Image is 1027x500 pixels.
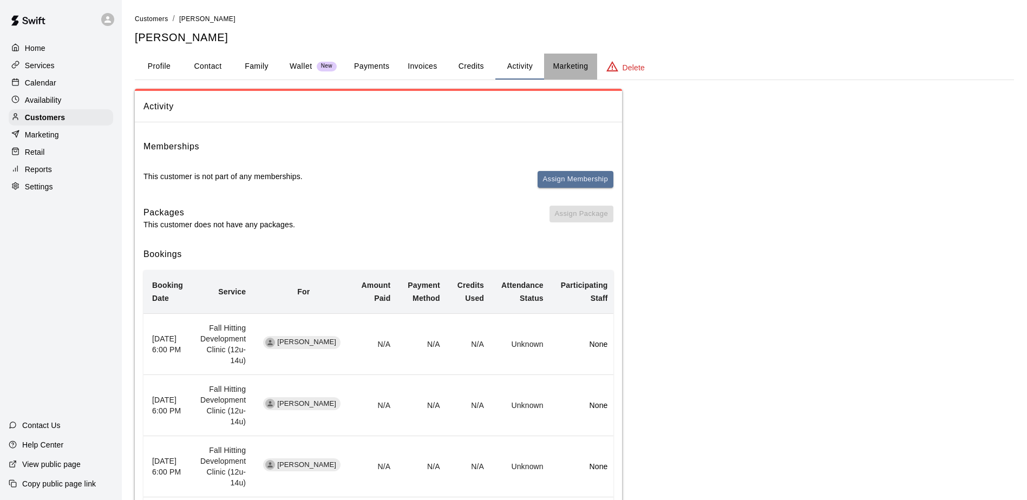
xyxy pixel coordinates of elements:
[447,54,495,80] button: Credits
[143,171,303,182] p: This customer is not part of any memberships.
[184,54,232,80] button: Contact
[143,140,199,154] h6: Memberships
[9,127,113,143] a: Marketing
[273,399,341,409] span: [PERSON_NAME]
[550,206,613,231] span: You don't have any packages
[353,313,400,374] td: N/A
[9,40,113,56] a: Home
[273,460,341,470] span: [PERSON_NAME]
[9,179,113,195] a: Settings
[135,54,1014,80] div: basic tabs example
[457,281,484,302] b: Credits Used
[297,287,310,296] b: For
[493,313,552,374] td: Unknown
[192,375,254,436] td: Fall Hitting Development Clinic (12u-14u)
[398,54,447,80] button: Invoices
[25,95,62,106] p: Availability
[353,436,400,497] td: N/A
[273,337,341,347] span: [PERSON_NAME]
[143,247,613,261] h6: Bookings
[501,281,544,302] b: Attendance Status
[179,15,236,23] span: [PERSON_NAME]
[192,313,254,374] td: Fall Hitting Development Clinic (12u-14u)
[493,375,552,436] td: Unknown
[135,13,1014,25] nav: breadcrumb
[22,459,81,470] p: View public page
[25,129,59,140] p: Marketing
[25,60,55,71] p: Services
[232,54,281,80] button: Family
[561,400,608,411] p: None
[9,161,113,177] a: Reports
[143,313,192,374] th: [DATE] 6:00 PM
[362,281,391,302] b: Amount Paid
[218,287,246,296] b: Service
[25,77,56,88] p: Calendar
[143,219,295,230] p: This customer does not have any packages.
[143,375,192,436] th: [DATE] 6:00 PM
[135,54,184,80] button: Profile
[152,281,183,302] b: Booking Date
[25,147,45,157] p: Retail
[408,281,440,302] b: Payment Method
[399,375,448,436] td: N/A
[135,14,168,23] a: Customers
[399,313,448,374] td: N/A
[143,100,613,114] span: Activity
[143,436,192,497] th: [DATE] 6:00 PM
[22,420,61,431] p: Contact Us
[9,75,113,91] a: Calendar
[345,54,398,80] button: Payments
[544,54,597,80] button: Marketing
[449,436,493,497] td: N/A
[353,375,400,436] td: N/A
[173,13,175,24] li: /
[22,478,96,489] p: Copy public page link
[495,54,544,80] button: Activity
[561,339,608,350] p: None
[22,439,63,450] p: Help Center
[9,109,113,126] a: Customers
[135,15,168,23] span: Customers
[143,206,295,220] h6: Packages
[449,313,493,374] td: N/A
[265,399,275,409] div: Bo Valentine
[265,338,275,347] div: Bo Valentine
[265,460,275,470] div: Bo Valentine
[449,375,493,436] td: N/A
[317,63,337,70] span: New
[290,61,312,72] p: Wallet
[135,30,1014,45] h5: [PERSON_NAME]
[9,57,113,74] a: Services
[561,281,608,302] b: Participating Staff
[9,144,113,160] a: Retail
[493,436,552,497] td: Unknown
[25,43,45,54] p: Home
[9,92,113,108] a: Availability
[561,461,608,472] p: None
[538,171,613,188] button: Assign Membership
[192,436,254,497] td: Fall Hitting Development Clinic (12u-14u)
[399,436,448,497] td: N/A
[25,181,53,192] p: Settings
[25,164,52,175] p: Reports
[623,62,645,73] p: Delete
[25,112,65,123] p: Customers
